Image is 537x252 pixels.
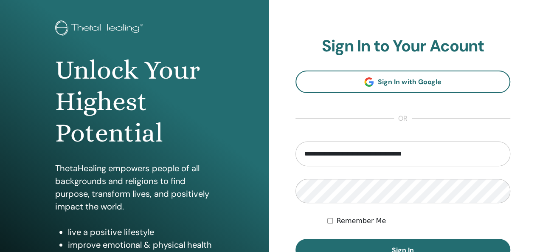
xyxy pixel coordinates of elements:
[295,37,511,56] h2: Sign In to Your Acount
[68,226,213,238] li: live a positive lifestyle
[68,238,213,251] li: improve emotional & physical health
[336,216,386,226] label: Remember Me
[55,54,213,149] h1: Unlock Your Highest Potential
[394,113,412,124] span: or
[55,162,213,213] p: ThetaHealing empowers people of all backgrounds and religions to find purpose, transform lives, a...
[295,71,511,93] a: Sign In with Google
[378,77,441,86] span: Sign In with Google
[327,216,510,226] div: Keep me authenticated indefinitely or until I manually logout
